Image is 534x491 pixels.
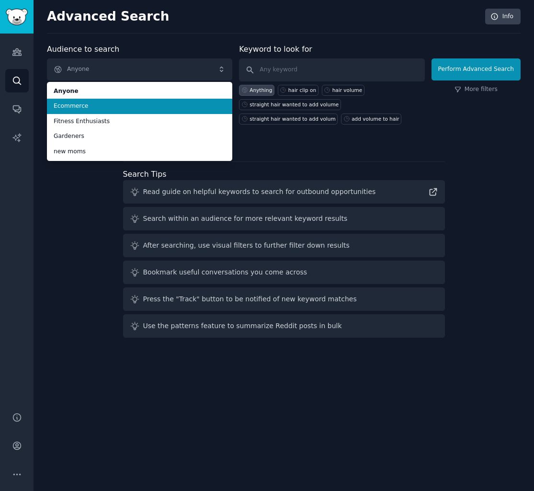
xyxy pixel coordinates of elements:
span: Ecommerce [54,102,226,111]
span: Fitness Enthusiasts [54,117,226,126]
span: Gardeners [54,132,226,141]
label: Keyword to look for [239,45,312,54]
img: GummySearch logo [6,9,28,25]
div: add volume to hair [352,115,399,122]
div: Anything [250,87,272,93]
label: Search Tips [123,170,167,179]
ul: Anyone [47,82,232,161]
a: Info [485,9,521,25]
button: Anyone [47,58,232,80]
div: Use the patterns feature to summarize Reddit posts in bulk [143,321,342,331]
label: Audience to search [47,45,119,54]
a: More filters [454,85,498,94]
div: Read guide on helpful keywords to search for outbound opportunities [143,187,376,197]
input: Any keyword [239,58,424,81]
div: After searching, use visual filters to further filter down results [143,240,350,251]
span: Anyone [54,87,226,96]
span: new moms [54,148,226,156]
div: hair volume [332,87,363,93]
div: Search within an audience for more relevant keyword results [143,214,348,224]
div: Bookmark useful conversations you come across [143,267,307,277]
button: Perform Advanced Search [432,58,521,80]
div: straight hair wanted to add volum [250,115,335,122]
div: hair clip on [288,87,316,93]
div: straight hair wanted to add volume [250,101,339,108]
div: Press the "Track" button to be notified of new keyword matches [143,294,357,304]
h2: Advanced Search [47,9,480,24]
